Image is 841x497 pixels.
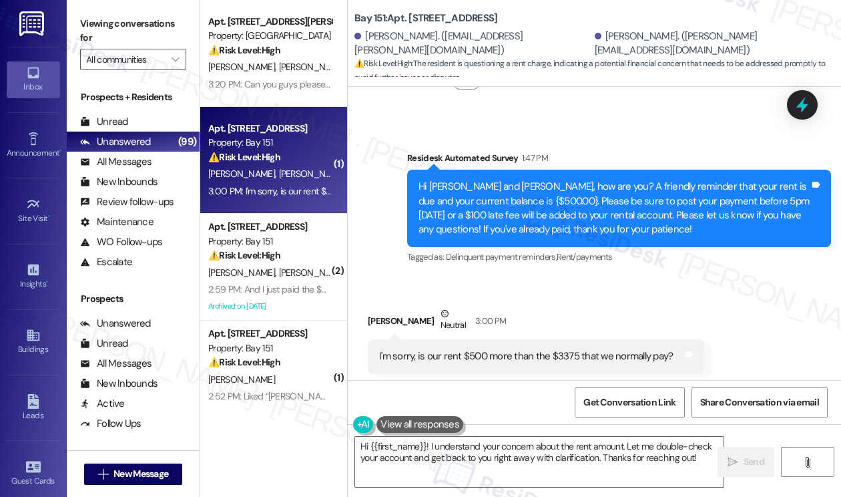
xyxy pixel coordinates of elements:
[418,180,810,237] div: Hi [PERSON_NAME] and [PERSON_NAME], how are you? A friendly reminder that your rent is due and yo...
[279,168,346,180] span: [PERSON_NAME]
[80,115,128,129] div: Unread
[86,49,165,70] input: All communities
[691,387,828,418] button: Share Conversation via email
[208,373,275,385] span: [PERSON_NAME]
[80,135,151,149] div: Unanswered
[80,255,132,269] div: Escalate
[7,193,60,229] a: Site Visit •
[438,307,469,335] div: Neutral
[208,168,279,180] span: [PERSON_NAME]
[80,357,152,371] div: All Messages
[354,29,591,58] div: [PERSON_NAME]. ([EMAIL_ADDRESS][PERSON_NAME][DOMAIN_NAME])
[208,234,332,248] div: Property: Bay 151
[279,61,350,73] span: [PERSON_NAME]
[208,356,280,368] strong: ⚠️ Risk Level: High
[575,387,684,418] button: Get Conversation Link
[7,390,60,426] a: Leads
[80,13,186,49] label: Viewing conversations for
[583,395,675,409] span: Get Conversation Link
[84,464,183,485] button: New Message
[519,151,548,165] div: 1:47 PM
[446,251,557,263] span: Delinquent payment reminders ,
[728,457,738,468] i: 
[208,15,332,29] div: Apt. [STREET_ADDRESS][PERSON_NAME]
[80,195,174,209] div: Review follow-ups
[59,146,61,156] span: •
[172,54,179,65] i: 
[46,277,48,287] span: •
[700,395,819,409] span: Share Conversation via email
[355,437,724,487] textarea: Hi {{first_name}}! I understand your concern about the rent amount. Let me double-check your acco...
[98,469,108,480] i: 
[802,457,812,468] i: 
[7,61,60,98] a: Inbox
[557,251,613,263] span: Rent/payments
[407,151,831,170] div: Residesk Automated Survey
[80,235,162,249] div: WO Follow-ups
[407,247,831,267] div: Tagged as:
[472,314,506,328] div: 3:00 PM
[208,78,517,90] div: 3:20 PM: Can you guys please confirm, I don't want to get charged any late fees
[208,122,332,136] div: Apt. [STREET_ADDRESS]
[406,378,463,389] span: Rent/payments ,
[48,212,50,221] span: •
[354,11,497,25] b: Bay 151: Apt. [STREET_ADDRESS]
[463,378,511,389] span: Rent increase
[80,377,158,391] div: New Inbounds
[368,374,704,393] div: Tagged as:
[208,249,280,261] strong: ⚠️ Risk Level: High
[80,155,152,169] div: All Messages
[175,132,200,152] div: (99)
[208,151,280,163] strong: ⚠️ Risk Level: High
[718,447,774,477] button: Send
[7,456,60,492] a: Guest Cards
[80,337,128,351] div: Unread
[208,220,332,234] div: Apt. [STREET_ADDRESS]
[7,259,60,295] a: Insights •
[368,307,704,339] div: [PERSON_NAME]
[208,61,279,73] span: [PERSON_NAME]
[208,136,332,150] div: Property: Bay 151
[208,44,280,56] strong: ⚠️ Risk Level: High
[80,417,142,431] div: Follow Ups
[113,467,168,481] span: New Message
[379,349,673,363] div: I'm sorry, is our rent $500 more than the $3375 that we normally pay?
[80,397,125,411] div: Active
[208,327,332,341] div: Apt. [STREET_ADDRESS]
[354,57,841,86] span: : The resident is questioning a rent charge, indicating a potential financial concern that needs ...
[80,317,151,331] div: Unanswered
[354,58,412,69] strong: ⚠️ Risk Level: High
[208,267,279,279] span: [PERSON_NAME]
[595,29,832,58] div: [PERSON_NAME]. ([PERSON_NAME][EMAIL_ADDRESS][DOMAIN_NAME])
[80,215,154,229] div: Maintenance
[7,324,60,360] a: Buildings
[67,90,200,104] div: Prospects + Residents
[80,175,158,189] div: New Inbounds
[208,29,332,43] div: Property: [GEOGRAPHIC_DATA]
[744,455,764,469] span: Send
[207,298,333,315] div: Archived on [DATE]
[208,185,515,197] div: 3:00 PM: I'm sorry, is our rent $500 more than the $3375 that we normally pay?
[19,11,47,36] img: ResiDesk Logo
[279,267,346,279] span: [PERSON_NAME]
[67,292,200,306] div: Prospects
[208,341,332,355] div: Property: Bay 151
